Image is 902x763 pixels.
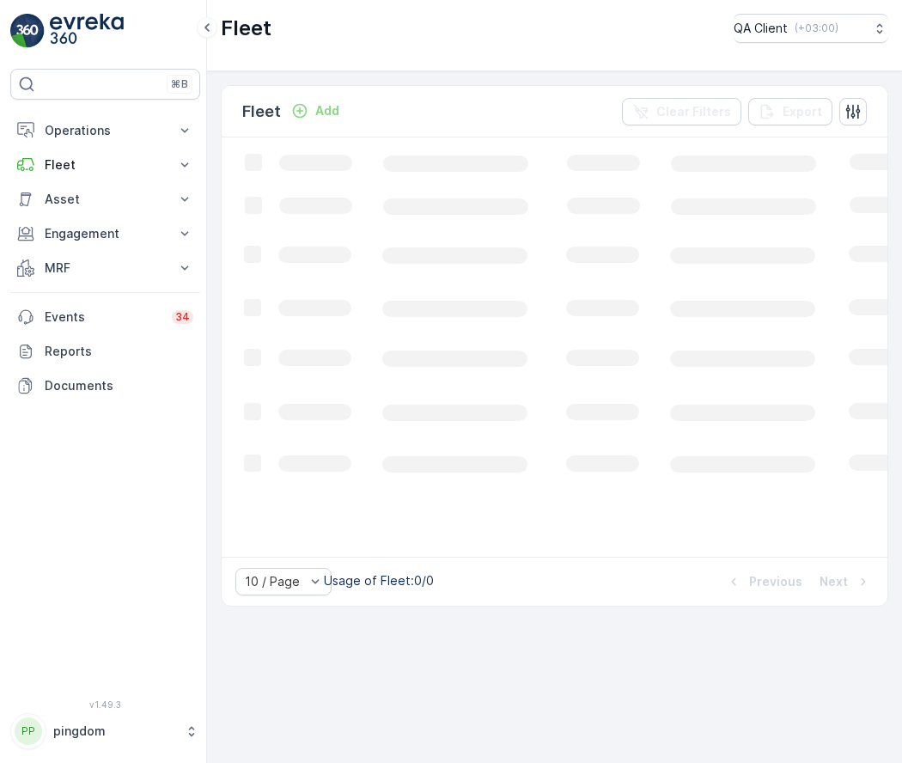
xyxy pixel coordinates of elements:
[45,343,193,360] p: Reports
[45,225,166,242] p: Engagement
[15,717,42,745] div: PP
[284,101,346,121] button: Add
[10,699,200,710] span: v 1.49.3
[45,377,193,394] p: Documents
[175,310,190,324] p: 34
[734,20,788,37] p: QA Client
[10,251,200,285] button: MRF
[656,103,731,120] p: Clear Filters
[622,98,741,125] button: Clear Filters
[50,14,124,48] img: logo_light-DOdMpM7g.png
[10,182,200,217] button: Asset
[10,713,200,749] button: PPpingdom
[818,571,874,592] button: Next
[315,102,339,119] p: Add
[45,308,162,326] p: Events
[242,100,281,124] p: Fleet
[45,122,166,139] p: Operations
[10,217,200,251] button: Engagement
[45,156,166,174] p: Fleet
[10,369,200,403] a: Documents
[53,723,176,740] p: pingdom
[748,98,832,125] button: Export
[723,571,804,592] button: Previous
[45,259,166,277] p: MRF
[10,14,45,48] img: logo
[45,191,166,208] p: Asset
[749,573,802,590] p: Previous
[10,148,200,182] button: Fleet
[324,572,434,589] p: Usage of Fleet : 0/0
[221,15,271,42] p: Fleet
[10,113,200,148] button: Operations
[820,573,848,590] p: Next
[171,77,188,91] p: ⌘B
[734,14,888,43] button: QA Client(+03:00)
[783,103,822,120] p: Export
[10,334,200,369] a: Reports
[10,300,200,334] a: Events34
[795,21,838,35] p: ( +03:00 )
